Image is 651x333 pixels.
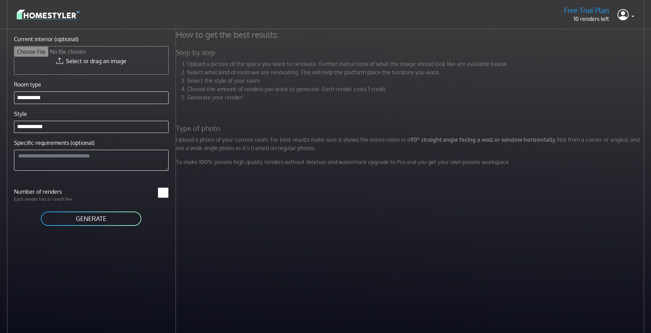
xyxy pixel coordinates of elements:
[17,8,80,21] img: logo-3de290ba35641baa71223ecac5eacb59cb85b4c7fdf211dc9aaecaaee71ea2f8.svg
[40,211,142,227] button: GENERATE
[10,196,91,202] p: Each render has a 1 credit fee
[172,158,650,166] p: To make 100% private high quality renders without deletion and watermark upgrade to Pro and you g...
[172,124,650,133] h5: Type of photo
[187,68,646,76] li: Select what kind of room we are renovating. This will help the platform place the furniture you w...
[172,29,650,40] h4: How to get the best results:
[14,35,79,43] label: Current interior (optional)
[187,93,646,102] li: Generate your render!
[10,187,91,196] label: Number of renders
[172,135,650,152] p: Upload a photo of your current room. For best results make sure it shows the entire room in a Not...
[187,60,646,68] li: Upload a picture of the space you want to renovate. Further instructions of what the image should...
[410,136,557,143] strong: 90° straight angle facing a wall or window horizontally.
[564,15,609,23] p: 10 renders left
[14,80,41,89] label: Room type
[14,110,27,118] label: Style
[187,76,646,85] li: Select the style of your room.
[14,139,95,147] label: Specific requirements (optional)
[172,48,650,57] h5: Step by step
[564,6,609,15] h5: Free Trial Plan
[187,85,646,93] li: Choose the amount of renders you want to generate. Each render costs 1 credit.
